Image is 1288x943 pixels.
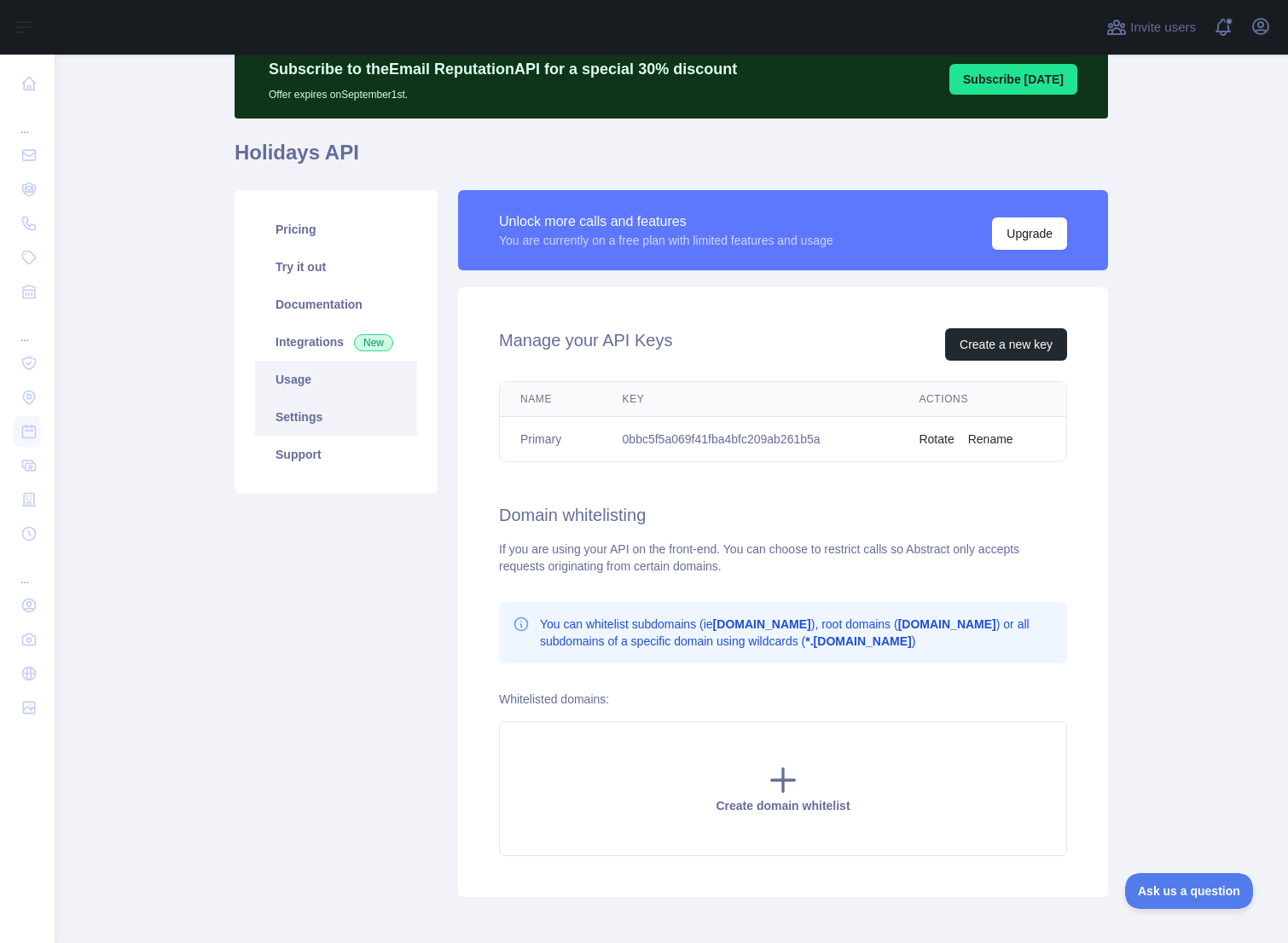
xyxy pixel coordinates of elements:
[1103,14,1199,41] button: Invite users
[499,692,609,706] label: Whitelisted domains:
[354,334,393,351] span: New
[805,634,911,648] b: *.[DOMAIN_NAME]
[898,617,996,631] b: [DOMAIN_NAME]
[945,328,1067,361] button: Create a new key
[255,248,417,286] a: Try it out
[255,436,417,473] a: Support
[499,503,1067,527] h2: Domain whitelisting
[919,431,954,448] button: Rotate
[255,286,417,323] a: Documentation
[713,617,811,631] b: [DOMAIN_NAME]
[269,81,737,101] p: Offer expires on September 1st.
[235,139,1108,180] h1: Holidays API
[499,232,833,249] div: You are currently on a free plan with limited features and usage
[949,64,1077,95] button: Subscribe [DATE]
[499,211,833,232] div: Unlock more calls and features
[14,310,41,344] div: ...
[14,552,41,587] div: ...
[992,217,1067,250] button: Upgrade
[269,57,737,81] p: Subscribe to the Email Reputation API for a special 30 % discount
[500,417,602,462] td: Primary
[499,541,1067,575] div: If you are using your API on the front-end. You can choose to restrict calls so Abstract only acc...
[898,382,1066,417] th: Actions
[255,361,417,398] a: Usage
[540,616,1053,650] p: You can whitelist subdomains (ie ), root domains ( ) or all subdomains of a specific domain using...
[602,382,899,417] th: Key
[255,398,417,436] a: Settings
[500,382,602,417] th: Name
[716,799,850,813] span: Create domain whitelist
[968,431,1013,448] button: Rename
[14,102,41,136] div: ...
[255,211,417,248] a: Pricing
[1125,873,1254,909] iframe: Toggle Customer Support
[1130,18,1196,38] span: Invite users
[602,417,899,462] td: 0bbc5f5a069f41fba4bfc209ab261b5a
[499,328,672,361] h2: Manage your API Keys
[255,323,417,361] a: Integrations New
